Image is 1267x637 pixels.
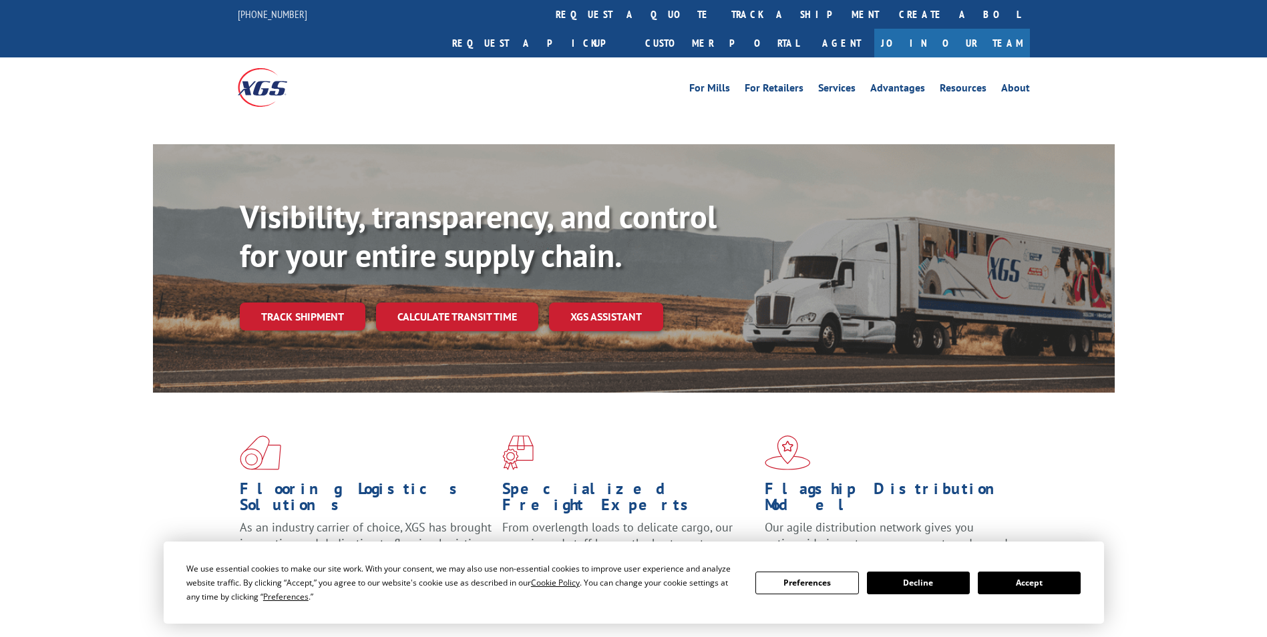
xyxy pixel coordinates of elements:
a: Advantages [870,83,925,97]
h1: Flagship Distribution Model [765,481,1017,519]
a: Calculate transit time [376,302,538,331]
a: For Mills [689,83,730,97]
a: Customer Portal [635,29,809,57]
p: From overlength loads to delicate cargo, our experienced staff knows the best way to move your fr... [502,519,755,579]
div: We use essential cookies to make our site work. With your consent, we may also use non-essential ... [186,562,739,604]
a: About [1001,83,1030,97]
span: Preferences [263,591,309,602]
img: xgs-icon-flagship-distribution-model-red [765,435,811,470]
h1: Flooring Logistics Solutions [240,481,492,519]
a: Agent [809,29,874,57]
a: Services [818,83,856,97]
img: xgs-icon-focused-on-flooring-red [502,435,534,470]
a: Request a pickup [442,29,635,57]
a: Resources [940,83,986,97]
a: XGS ASSISTANT [549,302,663,331]
a: Join Our Team [874,29,1030,57]
button: Accept [978,572,1081,594]
span: As an industry carrier of choice, XGS has brought innovation and dedication to flooring logistics... [240,519,492,567]
a: For Retailers [745,83,803,97]
span: Our agile distribution network gives you nationwide inventory management on demand. [765,519,1011,551]
img: xgs-icon-total-supply-chain-intelligence-red [240,435,281,470]
button: Decline [867,572,970,594]
a: [PHONE_NUMBER] [238,7,307,21]
h1: Specialized Freight Experts [502,481,755,519]
div: Cookie Consent Prompt [164,542,1104,624]
a: Track shipment [240,302,365,331]
span: Cookie Policy [531,577,580,588]
b: Visibility, transparency, and control for your entire supply chain. [240,196,717,276]
button: Preferences [755,572,858,594]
